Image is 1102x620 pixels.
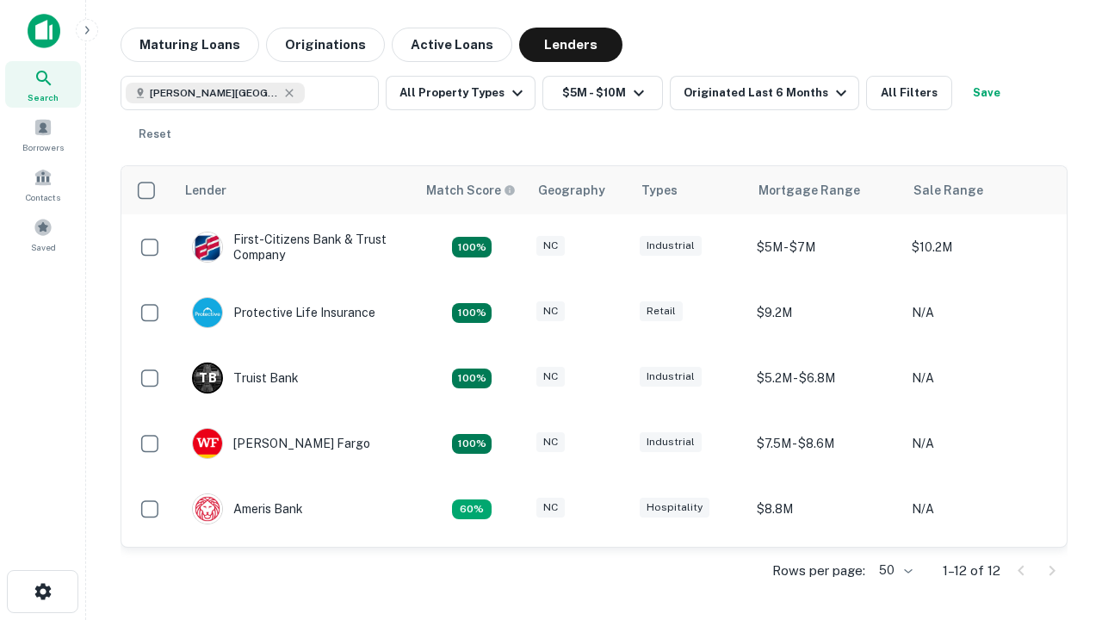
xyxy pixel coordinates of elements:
[5,161,81,208] a: Contacts
[192,363,299,394] div: Truist Bank
[903,542,1058,607] td: N/A
[748,542,903,607] td: $9.2M
[748,411,903,476] td: $7.5M - $8.6M
[748,476,903,542] td: $8.8M
[150,85,279,101] span: [PERSON_NAME][GEOGRAPHIC_DATA], [GEOGRAPHIC_DATA]
[748,345,903,411] td: $5.2M - $6.8M
[536,498,565,518] div: NC
[5,111,81,158] a: Borrowers
[1016,427,1102,510] iframe: Chat Widget
[192,297,375,328] div: Protective Life Insurance
[175,166,416,214] th: Lender
[538,180,605,201] div: Geography
[193,494,222,524] img: picture
[5,211,81,257] a: Saved
[185,180,226,201] div: Lender
[536,301,565,321] div: NC
[26,190,60,204] span: Contacts
[748,280,903,345] td: $9.2M
[903,166,1058,214] th: Sale Range
[903,214,1058,280] td: $10.2M
[684,83,851,103] div: Originated Last 6 Months
[452,237,492,257] div: Matching Properties: 2, hasApolloMatch: undefined
[536,236,565,256] div: NC
[193,298,222,327] img: picture
[640,432,702,452] div: Industrial
[452,369,492,389] div: Matching Properties: 3, hasApolloMatch: undefined
[536,367,565,387] div: NC
[536,432,565,452] div: NC
[748,166,903,214] th: Mortgage Range
[640,236,702,256] div: Industrial
[192,232,399,263] div: First-citizens Bank & Trust Company
[640,498,709,518] div: Hospitality
[748,214,903,280] td: $5M - $7M
[913,180,983,201] div: Sale Range
[192,428,370,459] div: [PERSON_NAME] Fargo
[758,180,860,201] div: Mortgage Range
[426,181,516,200] div: Capitalize uses an advanced AI algorithm to match your search with the best lender. The match sco...
[943,561,1000,581] p: 1–12 of 12
[199,369,216,387] p: T B
[416,166,528,214] th: Capitalize uses an advanced AI algorithm to match your search with the best lender. The match sco...
[903,411,1058,476] td: N/A
[631,166,748,214] th: Types
[127,117,183,152] button: Reset
[386,76,536,110] button: All Property Types
[31,240,56,254] span: Saved
[670,76,859,110] button: Originated Last 6 Months
[452,499,492,520] div: Matching Properties: 1, hasApolloMatch: undefined
[193,429,222,458] img: picture
[392,28,512,62] button: Active Loans
[5,61,81,108] a: Search
[519,28,622,62] button: Lenders
[866,76,952,110] button: All Filters
[903,345,1058,411] td: N/A
[266,28,385,62] button: Originations
[193,232,222,262] img: picture
[426,181,512,200] h6: Match Score
[121,28,259,62] button: Maturing Loans
[22,140,64,154] span: Borrowers
[640,367,702,387] div: Industrial
[452,434,492,455] div: Matching Properties: 2, hasApolloMatch: undefined
[641,180,678,201] div: Types
[903,280,1058,345] td: N/A
[28,14,60,48] img: capitalize-icon.png
[872,558,915,583] div: 50
[959,76,1014,110] button: Save your search to get updates of matches that match your search criteria.
[192,493,303,524] div: Ameris Bank
[528,166,631,214] th: Geography
[452,303,492,324] div: Matching Properties: 2, hasApolloMatch: undefined
[28,90,59,104] span: Search
[772,561,865,581] p: Rows per page:
[903,476,1058,542] td: N/A
[542,76,663,110] button: $5M - $10M
[640,301,683,321] div: Retail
